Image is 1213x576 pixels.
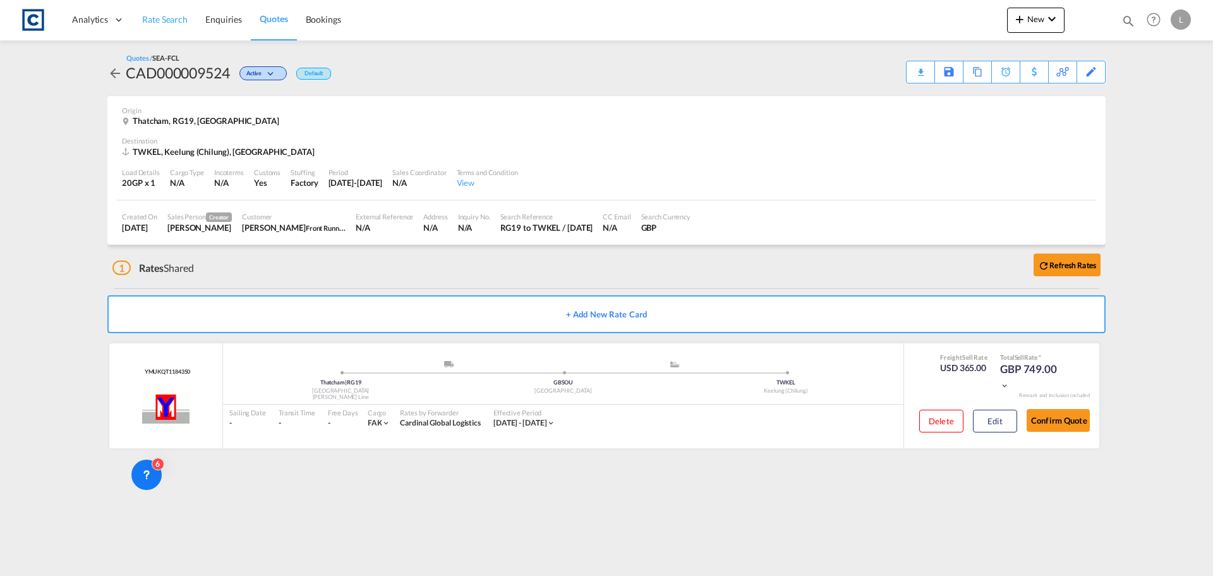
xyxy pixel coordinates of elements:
[296,68,331,80] div: Default
[641,212,691,221] div: Search Currency
[112,261,194,275] div: Shared
[254,168,281,177] div: Customs
[368,418,382,427] span: FAK
[254,177,281,188] div: Yes
[500,212,593,221] div: Search Reference
[229,387,452,395] div: [GEOGRAPHIC_DATA]
[675,379,897,387] div: TWKEL
[242,212,346,221] div: Customer
[122,168,160,177] div: Load Details
[142,368,191,376] span: YMUKQT1184350
[122,106,1091,115] div: Origin
[1012,14,1059,24] span: New
[329,168,383,177] div: Period
[493,408,556,417] div: Effective Period
[122,212,157,221] div: Created On
[913,63,928,73] md-icon: icon-download
[328,418,330,429] div: -
[142,392,190,424] img: Yang Ming Line
[230,63,290,83] div: Change Status Here
[1034,254,1101,276] button: icon-refreshRefresh Rates
[675,387,897,395] div: Keelung (Chilung)
[1000,381,1009,390] md-icon: icon-chevron-down
[260,13,287,24] span: Quotes
[603,212,631,221] div: CC Email
[205,14,242,25] span: Enquiries
[1143,9,1164,30] span: Help
[122,136,1091,145] div: Destination
[139,262,164,274] span: Rates
[126,63,230,83] div: CAD000009524
[329,177,383,188] div: 30 Sep 2025
[500,222,593,233] div: RG19 to TWKEL / 1 Sep 2025
[142,14,188,25] span: Rate Search
[457,168,518,177] div: Terms and Condition
[126,53,179,63] div: Quotes /SEA-FCL
[973,410,1017,432] button: Edit
[214,168,244,177] div: Incoterms
[122,222,157,233] div: 29 Aug 2025
[19,6,47,34] img: 1fdb9190129311efbfaf67cbb4249bed.jpeg
[1027,409,1090,432] button: Confirm Quote
[242,222,346,233] div: John Burrows
[1010,392,1099,399] div: Remark and Inclusion included
[392,168,446,177] div: Sales Coordinator
[122,177,160,188] div: 20GP x 1
[667,361,682,367] md-icon: assets/icons/custom/ship-fill.svg
[122,146,318,157] div: TWKEL, Keelung (Chilung), Asia Pacific
[142,368,191,376] div: Contract / Rate Agreement / Tariff / Spot Pricing Reference Number: YMUKQT1184350
[356,212,413,221] div: External Reference
[246,70,265,82] span: Active
[170,168,204,177] div: Cargo Type
[229,393,452,401] div: [PERSON_NAME] Line
[341,361,563,374] div: Pickup ModeService Type GBTTM/BERKSHIRE/Road
[306,223,385,233] span: Front Runner Logistics Ltd
[458,212,490,221] div: Inquiry No.
[641,222,691,233] div: GBP
[1044,11,1059,27] md-icon: icon-chevron-down
[265,71,280,78] md-icon: icon-chevron-down
[1007,8,1065,33] button: icon-plus 400-fgNewicon-chevron-down
[291,168,318,177] div: Stuffing
[400,408,481,417] div: Rates by Forwarder
[452,379,674,387] div: GBSOU
[1171,9,1191,30] div: L
[356,222,413,233] div: N/A
[214,177,229,188] div: N/A
[279,408,315,417] div: Transit Time
[107,66,123,81] md-icon: icon-arrow-left
[1143,9,1171,32] div: Help
[72,13,108,26] span: Analytics
[940,362,987,374] div: USD 365.00
[392,177,446,188] div: N/A
[603,222,631,233] div: N/A
[546,419,555,427] md-icon: icon-chevron-down
[423,222,447,233] div: N/A
[229,408,266,417] div: Sailing Date
[229,418,266,429] div: -
[913,61,928,73] div: Quote PDF is not available at this time
[347,379,361,386] span: RG19
[1015,353,1025,361] span: Sell
[382,419,390,427] md-icon: icon-chevron-down
[493,418,547,427] span: [DATE] - [DATE]
[320,379,347,386] span: Thatcham
[368,408,391,417] div: Cargo
[167,222,232,233] div: Lauren Prentice
[167,212,232,222] div: Sales Person
[1038,260,1049,271] md-icon: icon-refresh
[1049,260,1096,270] b: Refresh Rates
[328,408,358,417] div: Free Days
[107,295,1106,333] button: + Add New Rate Card
[345,379,347,386] span: |
[152,54,179,62] span: SEA-FCL
[935,61,963,83] div: Save As Template
[458,222,490,233] div: N/A
[122,115,282,126] div: Thatcham, RG19, United Kingdom
[1000,353,1063,362] div: Total Rate
[962,353,973,361] span: Sell
[444,361,454,367] img: ROAD
[306,14,341,25] span: Bookings
[107,63,126,83] div: icon-arrow-left
[423,212,447,221] div: Address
